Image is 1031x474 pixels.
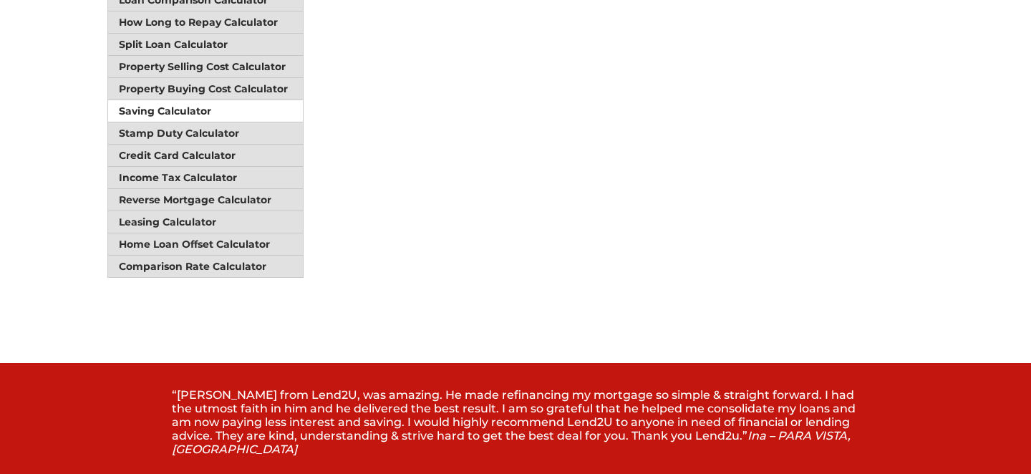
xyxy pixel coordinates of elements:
[108,122,303,145] a: Stamp Duty Calculator
[108,167,303,189] a: Income Tax Calculator
[108,78,303,100] a: Property Buying Cost Calculator
[108,211,303,233] a: Leasing Calculator
[108,34,303,56] a: Split Loan Calculator
[108,56,303,78] a: Property Selling Cost Calculator
[108,11,303,34] a: How Long to Repay Calculator
[172,388,859,456] p: “[PERSON_NAME] from Lend2U, was amazing. He made refinancing my mortgage so simple & straight for...
[108,233,303,256] a: Home Loan Offset Calculator
[172,429,851,456] span: Ina – PARA VISTA, [GEOGRAPHIC_DATA]
[108,256,303,277] a: Comparison Rate Calculator
[108,145,303,167] a: Credit Card Calculator
[108,189,303,211] a: Reverse Mortgage Calculator
[108,100,303,122] a: Saving Calculator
